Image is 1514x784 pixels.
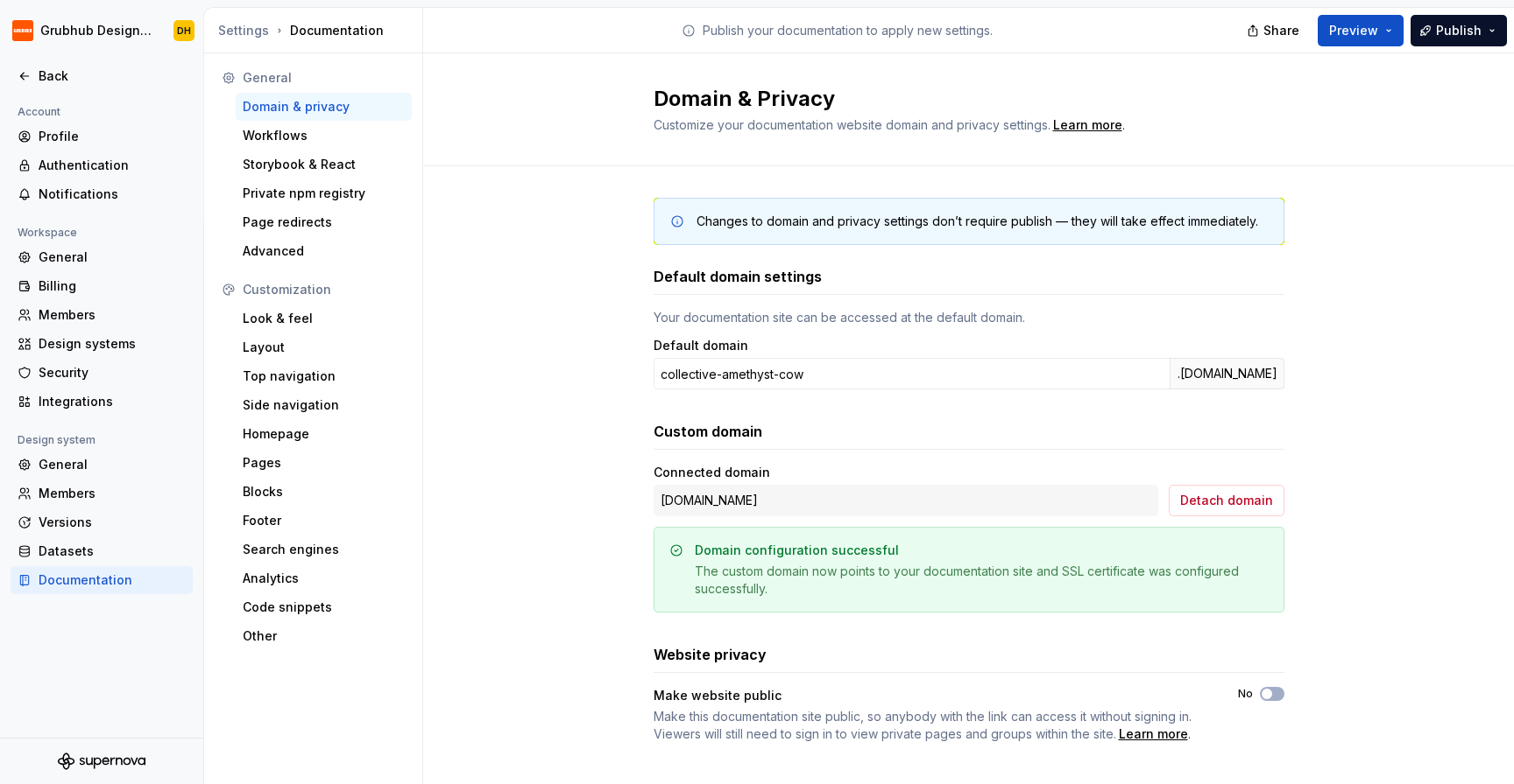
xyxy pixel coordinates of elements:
div: Grubhub Design System [40,22,152,39]
button: Publish [1411,15,1507,46]
div: Make website public [654,687,1206,704]
a: Members [11,301,193,329]
a: Footer [236,507,412,535]
div: The custom domain now points to your documentation site and SSL certificate was configured succes... [695,563,1269,598]
a: Learn more [1119,725,1188,743]
button: Settings [218,22,269,39]
h2: Domain & Privacy [654,85,1263,113]
div: Design system [11,430,103,451]
a: Analytics [236,564,412,592]
div: Storybook & React [243,156,405,173]
div: General [243,69,405,87]
svg: Supernova Logo [58,752,145,770]
a: Private npm registry [236,179,412,207]
span: Publish [1436,22,1482,39]
a: Design systems [11,330,193,358]
div: Integrations [39,393,186,410]
button: Preview [1318,15,1404,46]
a: Side navigation [236,391,412,419]
div: Blocks [243,483,405,500]
a: Members [11,479,193,507]
a: Learn more [1053,116,1122,134]
div: Private npm registry [243,185,405,202]
div: Security [39,364,186,381]
div: Look & feel [243,310,405,327]
div: Members [39,485,186,502]
h3: Website privacy [654,644,767,665]
a: Code snippets [236,593,412,621]
a: General [11,243,193,271]
div: [DOMAIN_NAME] [654,485,1158,516]
span: Make this documentation site public, so anybody with the link can access it without signing in. V... [654,709,1192,741]
div: Advanced [243,242,405,260]
a: Blocks [236,478,412,506]
div: Documentation [218,22,415,39]
div: Authentication [39,157,186,174]
a: Storybook & React [236,150,412,178]
div: Top navigation [243,367,405,385]
a: Domain & privacy [236,93,412,121]
div: Account [11,101,67,122]
a: Search engines [236,535,412,563]
button: Detach domain [1169,485,1284,516]
a: Homepage [236,420,412,448]
a: Datasets [11,537,193,565]
span: Preview [1329,22,1378,39]
div: Code snippets [243,598,405,616]
div: Homepage [243,425,405,443]
a: Back [11,62,193,90]
a: Billing [11,272,193,300]
label: No [1238,687,1253,701]
div: Design systems [39,335,186,353]
button: Share [1238,15,1311,46]
div: Domain configuration successful [695,542,899,559]
div: General [39,456,186,473]
div: Billing [39,277,186,295]
div: Layout [243,339,405,356]
div: Versions [39,514,186,531]
p: Publish your documentation to apply new settings. [703,22,993,39]
div: Other [243,627,405,645]
a: Profile [11,122,193,150]
span: Customize your documentation website domain and privacy settings. [654,117,1051,132]
a: Look & feel [236,304,412,332]
div: Page redirects [243,213,405,231]
div: Datasets [39,542,186,560]
button: Grubhub Design SystemDH [4,11,200,50]
div: Members [39,306,186,324]
div: Documentation [39,571,186,589]
div: Footer [243,512,405,529]
div: .[DOMAIN_NAME] [1170,358,1284,389]
a: Integrations [11,388,193,416]
a: Pages [236,449,412,477]
a: Advanced [236,237,412,265]
a: Page redirects [236,208,412,236]
span: . [654,708,1206,743]
span: Detach domain [1180,492,1273,509]
div: Connected domain [654,464,1158,481]
div: Workflows [243,127,405,144]
div: Domain & privacy [243,98,405,115]
div: General [39,248,186,266]
div: Changes to domain and privacy settings don’t require publish — they will take effect immediately. [697,213,1258,230]
div: Workspace [11,222,84,243]
a: Security [11,359,193,387]
div: Notifications [39,185,186,203]
div: Customization [243,281,405,298]
span: . [1051,119,1125,132]
a: Other [236,622,412,650]
h3: Custom domain [654,421,762,442]
a: General [11,451,193,479]
div: Search engines [243,541,405,558]
a: Workflows [236,122,412,150]
a: Documentation [11,566,193,594]
div: Analytics [243,570,405,587]
a: Authentication [11,151,193,179]
div: DH [177,24,191,38]
a: Layout [236,333,412,361]
a: Top navigation [236,362,412,390]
